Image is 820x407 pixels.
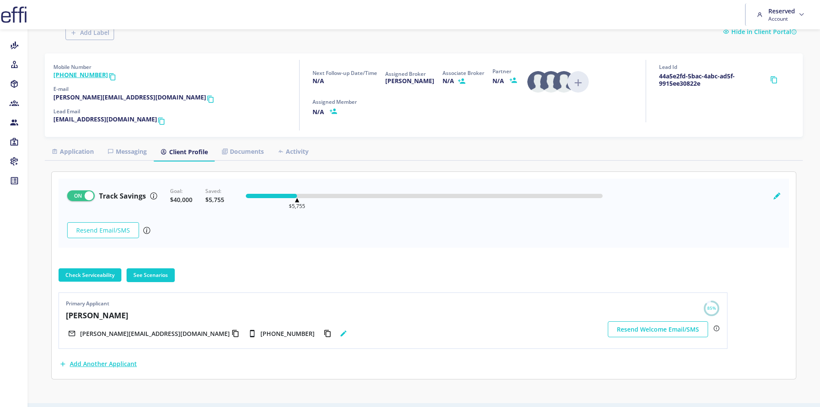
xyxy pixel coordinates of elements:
b: [PERSON_NAME] [385,78,434,85]
h5: Mobile Number [53,64,120,82]
h5: Partner [492,68,519,85]
b: [PERSON_NAME][EMAIL_ADDRESS][DOMAIN_NAME] [53,94,206,104]
button: Resend Welcome Email/SMS [608,321,708,337]
h6: Reserved [768,7,795,15]
a: Documents [215,143,271,160]
button: Add Label [65,25,114,40]
button: Copy email [157,116,169,126]
h5: Next Follow-up Date/Time [313,70,377,85]
a: Hide in Client Portal [723,27,799,37]
b: [EMAIL_ADDRESS][DOMAIN_NAME] [53,116,157,126]
span: Add Another Applicant [70,359,137,368]
button: Check Serviceability [59,268,121,282]
h5: Associate Broker [442,70,484,86]
a: Application [45,143,101,160]
b: N/A [492,77,504,85]
a: Client Profile [154,143,215,161]
span: [PHONE_NUMBER] [246,326,315,342]
button: Copy lead id [770,71,781,87]
span: Hide in Client Portal [731,27,799,37]
button: Copy email [206,94,218,104]
button: See Scenarios [127,268,175,282]
b: N/A [313,108,324,116]
a: 44a5e2fd-5bac-4abc-ad5f-9915ee30822e [659,73,770,87]
b: N/A [313,77,324,85]
img: Tushar Non Broker Test [553,71,575,93]
h5: Lead Email [53,109,169,126]
h5: E-mail [53,86,218,104]
a: [PHONE_NUMBER] [53,71,108,79]
h5: Assigned Member [313,99,357,116]
button: Copy phone [108,71,120,82]
img: test nonbroker [540,71,562,93]
h5: Assigned Broker [385,71,434,85]
button: Add Another Applicant [59,356,146,372]
span: Account [768,15,795,22]
a: Activity [271,143,316,160]
img: Click to add new member [567,71,589,93]
img: David Admin [527,71,549,93]
a: Reserved Account [754,3,809,26]
span: [PERSON_NAME][EMAIL_ADDRESS][DOMAIN_NAME] [66,326,230,342]
a: Messaging [101,143,154,160]
h5: Generated Lead Id [659,64,781,87]
b: N/A [442,78,454,85]
a: [PERSON_NAME][EMAIL_ADDRESS][DOMAIN_NAME] [66,329,230,339]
